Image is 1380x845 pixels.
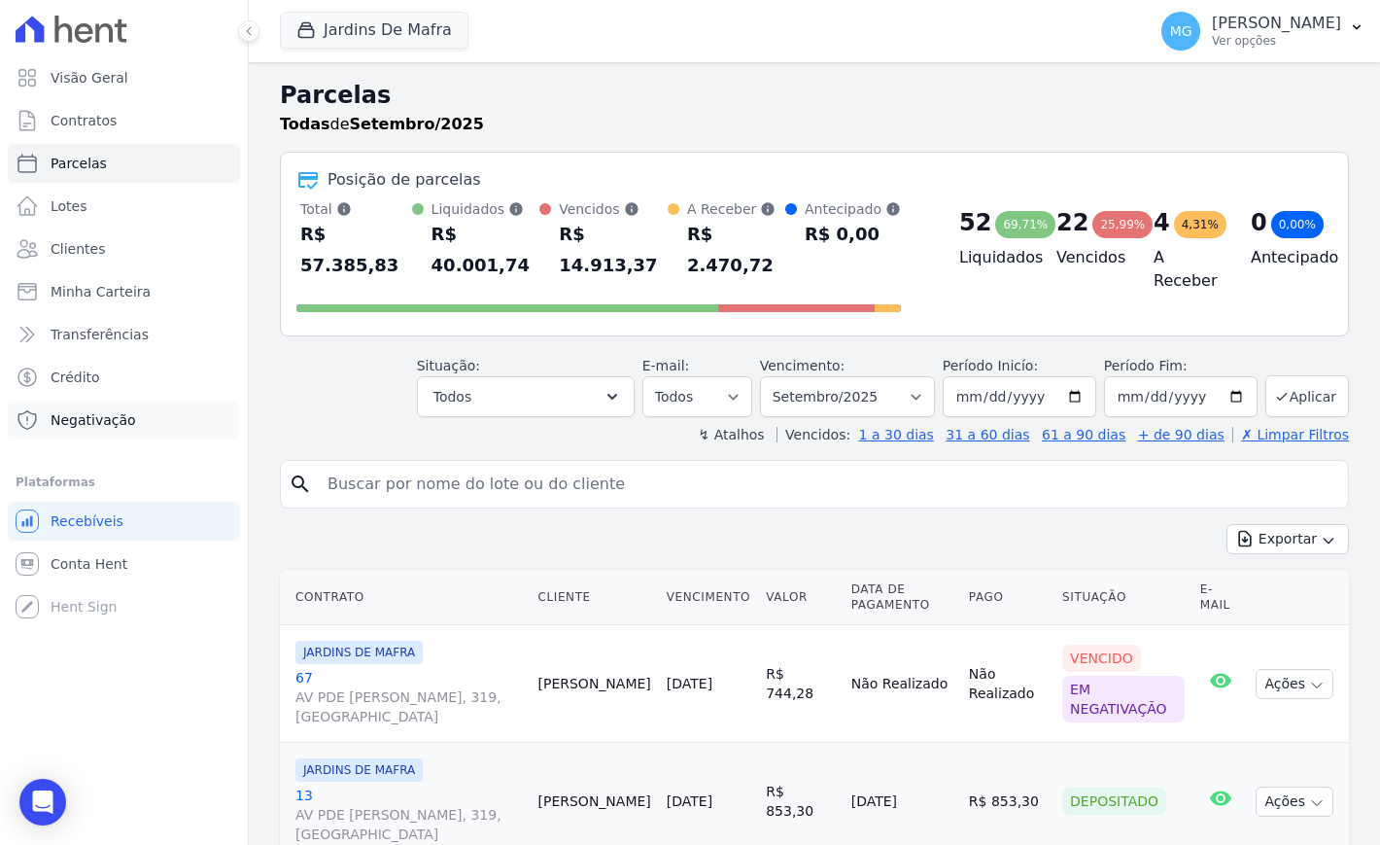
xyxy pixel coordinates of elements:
th: Cliente [531,570,659,625]
label: Vencimento: [760,358,845,373]
a: [DATE] [667,676,712,691]
div: 22 [1056,207,1088,238]
a: ✗ Limpar Filtros [1232,427,1349,442]
span: Lotes [51,196,87,216]
span: MG [1170,24,1192,38]
label: Período Inicío: [943,358,1038,373]
div: Vencido [1062,645,1141,672]
td: Não Realizado [961,625,1054,743]
h4: A Receber [1154,246,1220,293]
label: ↯ Atalhos [698,427,764,442]
div: 0,00% [1271,211,1324,238]
a: Conta Hent [8,545,240,583]
div: Em negativação [1062,676,1185,722]
div: Depositado [1062,788,1166,815]
div: R$ 57.385,83 [300,219,412,281]
p: de [280,113,484,136]
span: Contratos [51,111,117,130]
button: Todos [417,376,635,417]
div: 4,31% [1174,211,1226,238]
button: Aplicar [1265,375,1349,417]
span: Crédito [51,368,100,387]
span: Transferências [51,325,149,344]
label: Vencidos: [776,427,850,442]
a: Transferências [8,315,240,354]
h4: Liquidados [959,246,1025,269]
button: Exportar [1226,524,1349,554]
th: Valor [758,570,844,625]
div: 25,99% [1092,211,1153,238]
div: R$ 2.470,72 [687,219,785,281]
a: Parcelas [8,144,240,183]
div: R$ 40.001,74 [431,219,540,281]
button: MG [PERSON_NAME] Ver opções [1146,4,1380,58]
td: R$ 744,28 [758,625,844,743]
a: 61 a 90 dias [1042,427,1125,442]
a: Negativação [8,401,240,440]
a: Recebíveis [8,502,240,541]
span: AV PDE [PERSON_NAME], 319, [GEOGRAPHIC_DATA] [295,687,523,726]
div: 52 [959,207,991,238]
a: Clientes [8,229,240,268]
span: Conta Hent [51,554,127,574]
td: [PERSON_NAME] [531,625,659,743]
span: Todos [433,385,471,408]
div: Plataformas [16,471,232,494]
a: 31 a 60 dias [946,427,1029,442]
th: Vencimento [659,570,758,625]
h2: Parcelas [280,78,1349,113]
span: Clientes [51,239,105,259]
button: Ações [1256,787,1333,817]
a: Crédito [8,358,240,397]
th: Pago [961,570,1054,625]
div: Total [300,199,412,219]
a: 67AV PDE [PERSON_NAME], 319, [GEOGRAPHIC_DATA] [295,668,523,726]
a: + de 90 dias [1138,427,1225,442]
div: 0 [1251,207,1267,238]
a: Minha Carteira [8,272,240,311]
th: Contrato [280,570,531,625]
span: Negativação [51,410,136,430]
div: Vencidos [559,199,668,219]
div: Antecipado [805,199,901,219]
a: Lotes [8,187,240,226]
div: Open Intercom Messenger [19,779,66,826]
button: Ações [1256,669,1333,699]
th: Situação [1054,570,1192,625]
span: JARDINS DE MAFRA [295,641,423,664]
i: search [289,473,312,496]
td: Não Realizado [844,625,961,743]
h4: Vencidos [1056,246,1122,269]
div: Liquidados [431,199,540,219]
button: Jardins De Mafra [280,12,468,49]
a: Contratos [8,101,240,140]
span: Recebíveis [51,511,123,531]
label: Situação: [417,358,480,373]
label: E-mail: [642,358,690,373]
a: Visão Geral [8,58,240,97]
span: Parcelas [51,154,107,173]
label: Período Fim: [1104,356,1258,376]
span: AV PDE [PERSON_NAME], 319, [GEOGRAPHIC_DATA] [295,805,523,844]
div: R$ 14.913,37 [559,219,668,281]
p: [PERSON_NAME] [1212,14,1341,33]
div: A Receber [687,199,785,219]
span: Minha Carteira [51,282,151,301]
th: Data de Pagamento [844,570,961,625]
span: Visão Geral [51,68,128,88]
div: 4 [1154,207,1170,238]
strong: Todas [280,115,330,133]
h4: Antecipado [1251,246,1317,269]
input: Buscar por nome do lote ou do cliente [316,465,1340,504]
a: 1 a 30 dias [859,427,934,442]
th: E-mail [1192,570,1249,625]
strong: Setembro/2025 [350,115,484,133]
a: [DATE] [667,793,712,809]
div: 69,71% [995,211,1055,238]
div: Posição de parcelas [328,168,481,192]
div: R$ 0,00 [805,219,901,250]
a: 13AV PDE [PERSON_NAME], 319, [GEOGRAPHIC_DATA] [295,786,523,844]
p: Ver opções [1212,33,1341,49]
span: JARDINS DE MAFRA [295,758,423,782]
